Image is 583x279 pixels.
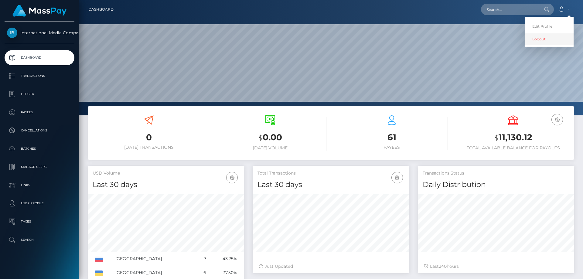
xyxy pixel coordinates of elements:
[525,33,574,45] a: Logout
[259,263,403,270] div: Just Updated
[7,28,17,38] img: International Media Company BV
[5,30,74,36] span: International Media Company BV
[423,179,569,190] h4: Daily Distribution
[95,270,103,276] img: UA.png
[257,179,404,190] h4: Last 30 days
[481,4,538,15] input: Search...
[93,131,205,143] h3: 0
[5,178,74,193] a: Links
[95,257,103,262] img: RU.png
[257,170,404,176] h5: Total Transactions
[258,134,263,142] small: $
[5,196,74,211] a: User Profile
[5,141,74,156] a: Batches
[214,131,326,144] h3: 0.00
[7,90,72,99] p: Ledger
[5,105,74,120] a: Payees
[93,170,239,176] h5: USD Volume
[88,3,114,16] a: Dashboard
[12,5,66,17] img: MassPay Logo
[7,53,72,62] p: Dashboard
[424,263,568,270] div: Last hours
[5,123,74,138] a: Cancellations
[214,145,326,151] h6: [DATE] Volume
[208,252,239,266] td: 43.75%
[5,87,74,102] a: Ledger
[197,252,208,266] td: 7
[525,21,574,32] a: Edit Profile
[423,170,569,176] h5: Transactions Status
[457,145,569,151] h6: Total Available Balance for Payouts
[7,71,72,80] p: Transactions
[7,162,72,172] p: Manage Users
[7,144,72,153] p: Batches
[336,131,448,143] h3: 61
[5,68,74,83] a: Transactions
[7,235,72,244] p: Search
[113,252,197,266] td: [GEOGRAPHIC_DATA]
[439,264,447,269] span: 240
[7,108,72,117] p: Payees
[5,232,74,247] a: Search
[93,145,205,150] h6: [DATE] Transactions
[5,159,74,175] a: Manage Users
[93,179,239,190] h4: Last 30 days
[494,134,499,142] small: $
[7,126,72,135] p: Cancellations
[7,199,72,208] p: User Profile
[5,50,74,65] a: Dashboard
[336,145,448,150] h6: Payees
[457,131,569,144] h3: 11,130.12
[7,181,72,190] p: Links
[7,217,72,226] p: Taxes
[5,214,74,229] a: Taxes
